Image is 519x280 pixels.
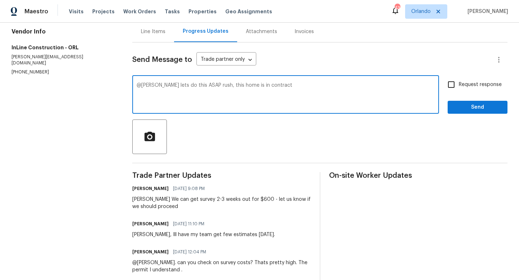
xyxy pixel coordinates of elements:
[411,8,431,15] span: Orlando
[246,28,277,35] div: Attachments
[132,185,169,192] h6: [PERSON_NAME]
[12,69,115,75] p: [PHONE_NUMBER]
[465,8,508,15] span: [PERSON_NAME]
[165,9,180,14] span: Tasks
[137,83,435,108] textarea: @[PERSON_NAME] lets do this ASAP rush, this home is in contract
[132,172,311,179] span: Trade Partner Updates
[132,248,169,256] h6: [PERSON_NAME]
[25,8,48,15] span: Maestro
[12,44,115,51] h5: InLine Construction - ORL
[395,4,400,12] div: 43
[329,172,507,179] span: On-site Worker Updates
[173,220,204,227] span: [DATE] 11:10 PM
[132,220,169,227] h6: [PERSON_NAME]
[92,8,115,15] span: Projects
[132,56,192,63] span: Send Message to
[132,231,275,238] div: [PERSON_NAME], Ill have my team get few estimates [DATE].
[12,28,115,35] h4: Vendor Info
[448,101,507,114] button: Send
[123,8,156,15] span: Work Orders
[132,196,311,210] div: [PERSON_NAME] We can get survey 2-3 weeks out for $600 - let us know if we should proceed
[294,28,314,35] div: Invoices
[183,28,229,35] div: Progress Updates
[225,8,272,15] span: Geo Assignments
[132,259,311,274] div: @[PERSON_NAME]. can you check on survey costs? Thats pretty high. The permit I understand .
[12,54,115,66] p: [PERSON_NAME][EMAIL_ADDRESS][DOMAIN_NAME]
[188,8,217,15] span: Properties
[141,28,165,35] div: Line Items
[69,8,84,15] span: Visits
[453,103,502,112] span: Send
[173,185,205,192] span: [DATE] 9:08 PM
[173,248,206,256] span: [DATE] 12:04 PM
[459,81,502,89] span: Request response
[196,54,256,66] div: Trade partner only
